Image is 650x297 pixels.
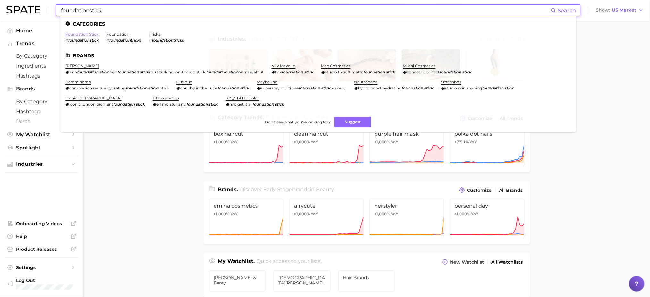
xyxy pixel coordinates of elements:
[391,140,399,145] span: YoY
[65,96,122,100] a: iconic [GEOGRAPHIC_DATA]
[218,186,238,192] span: Brands .
[65,32,98,37] a: foundation stick
[180,86,218,90] span: chubby in the nude
[231,211,238,216] span: YoY
[275,70,282,74] span: flex
[77,70,109,74] em: foundation stick
[370,199,444,238] a: herstyler>1,000% YoY
[458,186,493,195] button: Customize
[149,32,160,37] a: tricks
[294,131,359,137] span: clean haircut
[375,131,440,137] span: purple hair mask
[289,127,364,166] a: clean haircut>1,000% YoY
[16,41,67,47] span: Trends
[218,258,255,267] h1: My Watchlist.
[253,102,284,106] em: foundation stick
[498,186,525,195] a: All Brands
[16,265,67,270] span: Settings
[358,86,402,90] span: hydro boost hydrating
[152,38,182,43] em: foundationtrick
[16,53,67,59] span: by Category
[441,258,485,267] button: New Watchlist
[126,86,157,90] em: foundation stick
[16,145,67,151] span: Spotlight
[440,70,472,74] em: foundation stick
[5,51,78,61] a: by Category
[338,270,395,292] a: Hair Brands
[596,8,610,12] span: Show
[299,86,331,90] em: foundation stick
[16,63,67,69] span: Ingredients
[257,80,278,84] a: maybelline
[106,38,109,43] span: #
[214,203,279,209] span: emina cosmetics
[5,276,78,292] a: Log out. Currently logged in with e-mail marcela.bucklin@kendobrands.com.
[5,97,78,106] a: by Category
[5,130,78,140] a: My Watchlist
[16,132,67,138] span: My Watchlist
[5,61,78,71] a: Ingredients
[214,131,279,137] span: box haircut
[238,70,264,74] span: warm walnut
[294,211,310,216] span: >1,000%
[354,80,378,84] a: neutrogena
[407,70,440,74] span: conceal + perfect
[5,26,78,36] a: Home
[274,270,331,292] a: [DEMOGRAPHIC_DATA][PERSON_NAME] & Haus
[206,70,238,74] em: foundation stick
[16,28,67,34] span: Home
[492,259,523,265] span: All Watchlists
[343,275,391,280] span: Hair Brands
[106,32,129,37] a: foundation
[65,64,99,68] a: [PERSON_NAME]
[278,275,326,285] span: [DEMOGRAPHIC_DATA][PERSON_NAME] & Haus
[265,120,331,124] span: Don't see what you're looking for?
[5,116,78,126] a: Posts
[403,64,436,68] a: milani cosmetics
[117,70,149,74] em: foundation stick
[294,140,310,144] span: >1,000%
[186,102,218,106] em: foundation stick
[16,277,97,283] span: Log Out
[289,199,364,238] a: airycute>1,000% YoY
[391,211,399,216] span: YoY
[470,140,477,145] span: YoY
[176,80,192,84] a: clinique
[455,131,520,137] span: polka dot nails
[261,86,299,90] span: superstay multi use
[231,140,238,145] span: YoY
[113,102,145,106] em: foundation stick
[149,38,152,43] span: #
[153,96,179,100] a: elf cosmetics
[209,270,266,292] a: [PERSON_NAME] & Fenty
[375,211,390,216] span: >1,000%
[214,275,261,285] span: [PERSON_NAME] & Fenty
[5,39,78,48] button: Trends
[467,188,492,193] span: Customize
[16,233,67,239] span: Help
[282,70,314,74] em: foundation stick
[441,80,461,84] a: smashbox
[209,127,284,166] a: box haircut>1,000% YoY
[612,8,637,12] span: US Market
[311,211,318,216] span: YoY
[69,102,113,106] span: iconic london pigment
[157,86,169,90] span: spf 25
[455,203,520,209] span: personal day
[450,199,525,238] a: personal day>1,000% YoY
[595,6,645,14] button: ShowUS Market
[65,21,571,27] li: Categories
[364,70,395,74] em: foundation stick
[69,70,77,74] span: skin
[375,140,390,144] span: >1,000%
[65,53,571,58] li: Brands
[471,211,479,216] span: YoY
[214,211,230,216] span: >1,000%
[5,106,78,116] a: Hashtags
[230,102,253,106] span: nyc get it all
[5,244,78,254] a: Product Releases
[240,186,335,192] span: Discover Early Stage brands in .
[450,127,525,166] a: polka dot nails+771.1% YoY
[325,70,364,74] span: studio fix soft matte
[69,86,126,90] span: complexion rescue hydrating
